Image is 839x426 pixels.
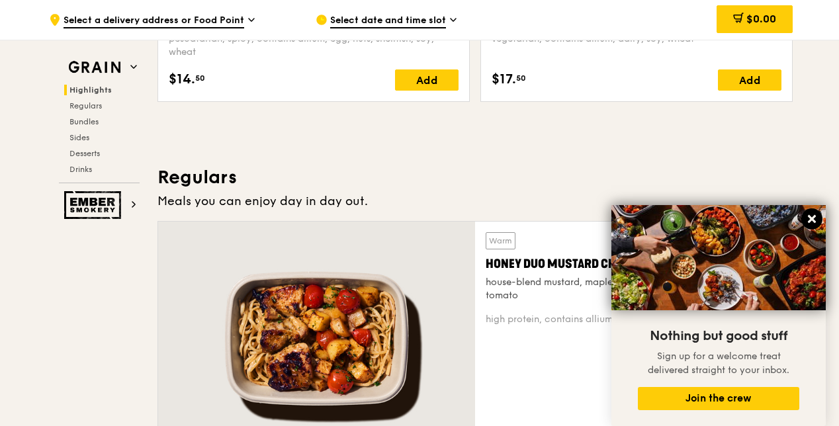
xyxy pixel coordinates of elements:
[486,232,515,249] div: Warm
[611,205,826,310] img: DSC07876-Edit02-Large.jpeg
[69,133,89,142] span: Sides
[69,165,92,174] span: Drinks
[157,192,793,210] div: Meals you can enjoy day in day out.
[486,313,781,326] div: high protein, contains allium, soy, wheat
[492,69,516,89] span: $17.
[516,73,526,83] span: 50
[169,32,459,59] div: pescatarian, spicy, contains allium, egg, nuts, shellfish, soy, wheat
[195,73,205,83] span: 50
[650,328,787,344] span: Nothing but good stuff
[64,56,125,79] img: Grain web logo
[395,69,459,91] div: Add
[746,13,776,25] span: $0.00
[648,351,789,376] span: Sign up for a welcome treat delivered straight to your inbox.
[718,69,781,91] div: Add
[492,32,781,59] div: vegetarian, contains allium, dairy, soy, wheat
[69,149,100,158] span: Desserts
[330,14,446,28] span: Select date and time slot
[64,191,125,219] img: Ember Smokery web logo
[801,208,822,230] button: Close
[69,101,102,110] span: Regulars
[486,255,781,273] div: Honey Duo Mustard Chicken
[169,69,195,89] span: $14.
[638,387,799,410] button: Join the crew
[157,165,793,189] h3: Regulars
[486,276,781,302] div: house-blend mustard, maple soy baked potato, linguine, cherry tomato
[64,14,244,28] span: Select a delivery address or Food Point
[69,85,112,95] span: Highlights
[69,117,99,126] span: Bundles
